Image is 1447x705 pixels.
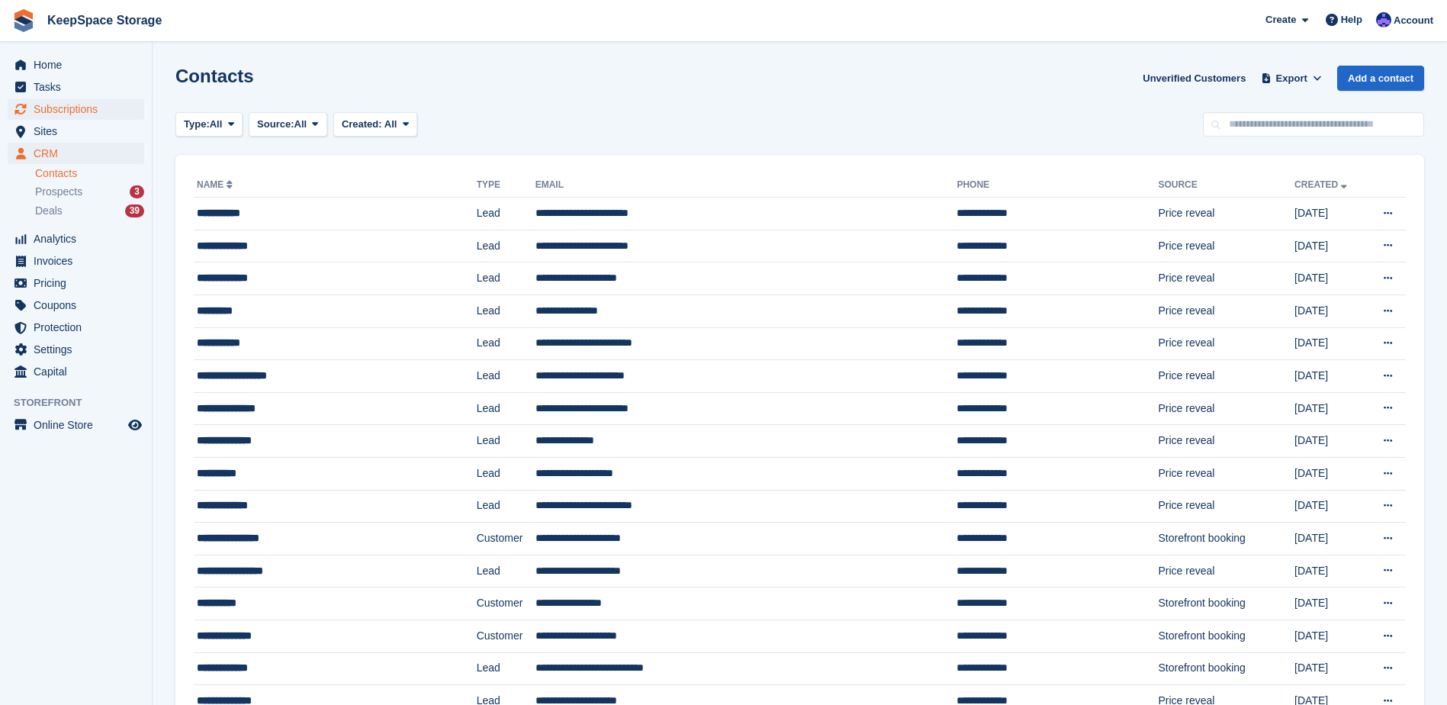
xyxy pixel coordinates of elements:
[1158,295,1294,327] td: Price reveal
[34,361,125,382] span: Capital
[8,121,144,142] a: menu
[184,117,210,132] span: Type:
[1158,198,1294,230] td: Price reveal
[34,414,125,436] span: Online Store
[34,76,125,98] span: Tasks
[1294,490,1365,523] td: [DATE]
[1158,620,1294,652] td: Storefront booking
[1294,523,1365,555] td: [DATE]
[1158,327,1294,360] td: Price reveal
[249,112,327,137] button: Source: All
[8,228,144,249] a: menu
[333,112,417,137] button: Created: All
[34,295,125,316] span: Coupons
[477,392,535,425] td: Lead
[1337,66,1424,91] a: Add a contact
[34,98,125,120] span: Subscriptions
[175,112,243,137] button: Type: All
[1158,490,1294,523] td: Price reveal
[35,166,144,181] a: Contacts
[1294,230,1365,262] td: [DATE]
[1158,425,1294,458] td: Price reveal
[477,295,535,327] td: Lead
[1294,425,1365,458] td: [DATE]
[1294,392,1365,425] td: [DATE]
[535,173,957,198] th: Email
[8,54,144,76] a: menu
[8,250,144,272] a: menu
[294,117,307,132] span: All
[1158,230,1294,262] td: Price reveal
[477,198,535,230] td: Lead
[35,185,82,199] span: Prospects
[477,555,535,587] td: Lead
[477,457,535,490] td: Lead
[1376,12,1391,27] img: Chloe Clark
[12,9,35,32] img: stora-icon-8386f47178a22dfd0bd8f6a31ec36ba5ce8667c1dd55bd0f319d3a0aa187defe.svg
[1158,457,1294,490] td: Price reveal
[342,118,382,130] span: Created:
[34,54,125,76] span: Home
[14,395,152,410] span: Storefront
[1158,392,1294,425] td: Price reveal
[1158,555,1294,587] td: Price reveal
[957,173,1158,198] th: Phone
[1294,198,1365,230] td: [DATE]
[1258,66,1325,91] button: Export
[477,360,535,393] td: Lead
[34,143,125,164] span: CRM
[384,118,397,130] span: All
[8,361,144,382] a: menu
[35,203,144,219] a: Deals 39
[34,121,125,142] span: Sites
[1294,457,1365,490] td: [DATE]
[477,425,535,458] td: Lead
[1294,262,1365,295] td: [DATE]
[1158,587,1294,620] td: Storefront booking
[8,339,144,360] a: menu
[8,272,144,294] a: menu
[8,414,144,436] a: menu
[1265,12,1296,27] span: Create
[1341,12,1362,27] span: Help
[1158,652,1294,685] td: Storefront booking
[34,228,125,249] span: Analytics
[477,230,535,262] td: Lead
[477,587,535,620] td: Customer
[130,185,144,198] div: 3
[34,339,125,360] span: Settings
[34,250,125,272] span: Invoices
[34,272,125,294] span: Pricing
[126,416,144,434] a: Preview store
[1294,587,1365,620] td: [DATE]
[210,117,223,132] span: All
[34,317,125,338] span: Protection
[1158,173,1294,198] th: Source
[1294,295,1365,327] td: [DATE]
[1137,66,1252,91] a: Unverified Customers
[35,204,63,218] span: Deals
[41,8,168,33] a: KeepSpace Storage
[1294,360,1365,393] td: [DATE]
[1294,327,1365,360] td: [DATE]
[8,98,144,120] a: menu
[1158,523,1294,555] td: Storefront booking
[1294,555,1365,587] td: [DATE]
[477,490,535,523] td: Lead
[35,184,144,200] a: Prospects 3
[477,523,535,555] td: Customer
[257,117,294,132] span: Source:
[125,204,144,217] div: 39
[1294,179,1350,190] a: Created
[1276,71,1307,86] span: Export
[8,143,144,164] a: menu
[1158,360,1294,393] td: Price reveal
[477,620,535,652] td: Customer
[175,66,254,86] h1: Contacts
[1158,262,1294,295] td: Price reveal
[477,262,535,295] td: Lead
[477,327,535,360] td: Lead
[8,317,144,338] a: menu
[477,652,535,685] td: Lead
[8,295,144,316] a: menu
